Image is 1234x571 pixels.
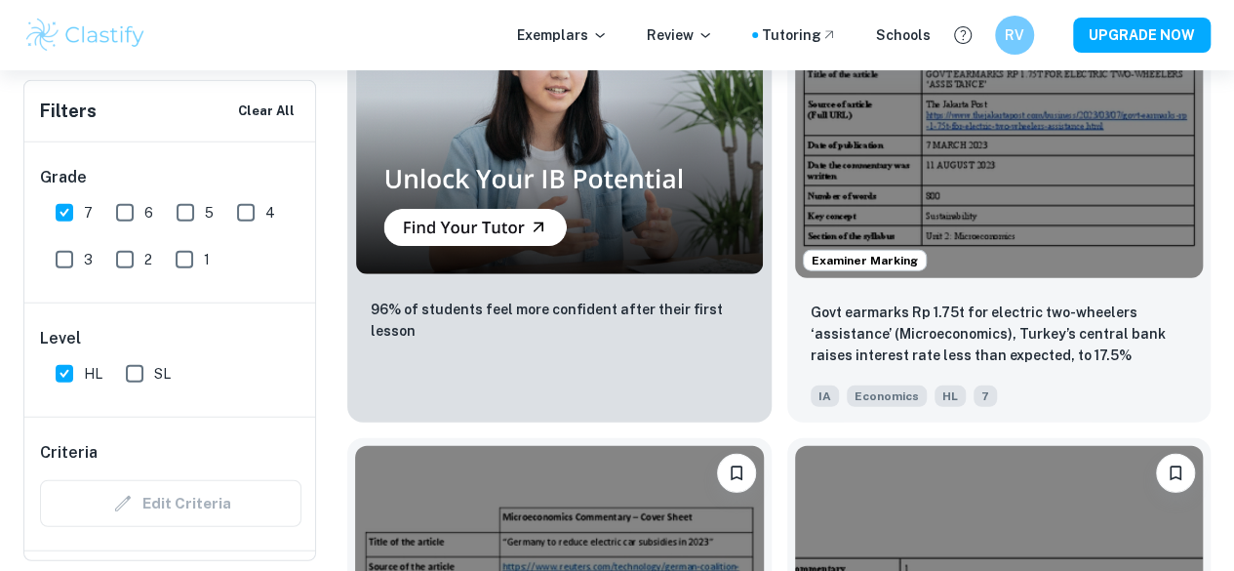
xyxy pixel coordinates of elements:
h6: Grade [40,166,301,189]
span: 6 [144,202,153,224]
p: 96% of students feel more confident after their first lesson [371,299,748,342]
a: Schools [876,24,931,46]
span: 5 [205,202,214,224]
button: Bookmark [1156,454,1195,493]
span: HL [935,386,966,407]
h6: Filters [40,98,97,125]
span: IA [811,386,839,407]
button: UPGRADE NOW [1073,18,1211,53]
p: Review [647,24,713,46]
span: Economics [847,386,927,407]
h6: Level [40,327,301,350]
a: Tutoring [762,24,837,46]
button: Help and Feedback [946,19,979,52]
span: 7 [974,386,997,407]
span: Examiner Marking [804,252,926,269]
img: Clastify logo [23,16,147,55]
span: 1 [204,249,210,270]
span: 7 [84,202,93,224]
h6: Criteria [40,441,98,465]
span: SL [154,363,171,385]
h6: RV [1004,24,1026,46]
p: Exemplars [517,24,608,46]
span: HL [84,363,102,385]
span: 4 [265,202,275,224]
div: Criteria filters are unavailable when searching by topic [40,480,301,527]
button: Bookmark [717,454,756,493]
span: 3 [84,249,93,270]
span: 2 [144,249,152,270]
p: Govt earmarks Rp 1.75t for electric two-wheelers ‘assistance’ (Microeconomics), Turkey’s central ... [811,302,1188,368]
button: RV [995,16,1034,55]
button: Clear All [233,97,299,126]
